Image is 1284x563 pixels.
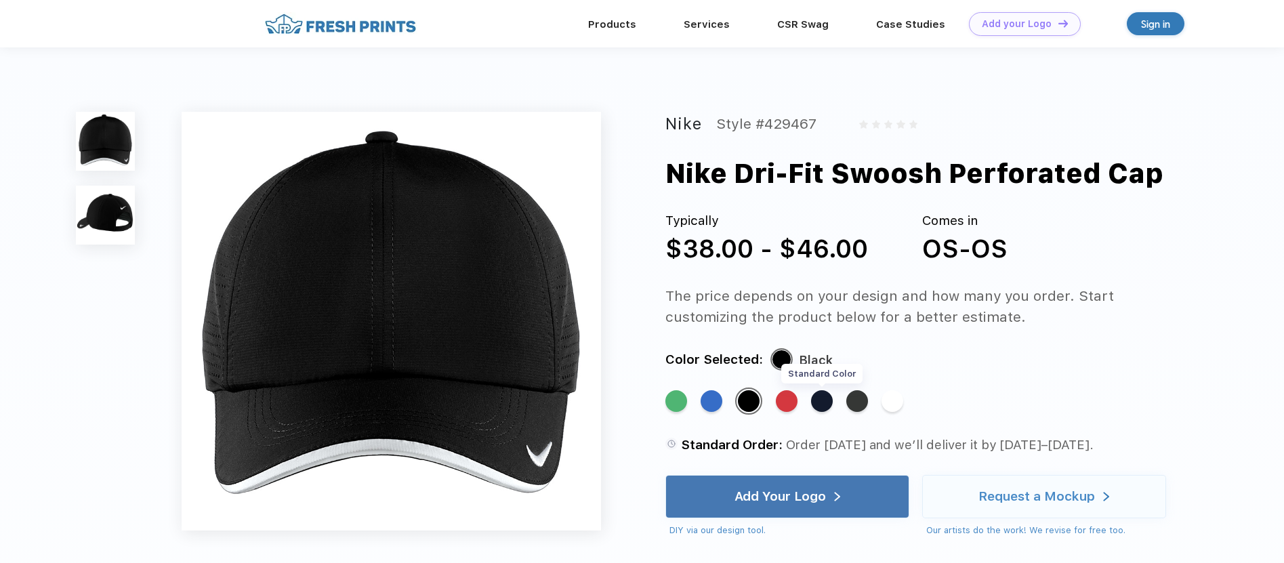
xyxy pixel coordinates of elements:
[665,211,868,231] div: Typically
[1058,20,1068,27] img: DT
[716,112,816,136] div: Style #429467
[834,492,840,502] img: white arrow
[665,112,703,136] div: Nike
[811,390,833,412] div: Navy
[665,438,678,450] img: standard order
[922,230,1008,268] div: OS-OS
[665,390,687,412] div: Lucky Green
[786,437,1094,453] span: Order [DATE] and we’ll deliver it by [DATE]–[DATE].
[1141,16,1170,32] div: Sign in
[982,18,1052,30] div: Add your Logo
[669,524,909,537] div: DIY via our design tool.
[1103,492,1109,502] img: white arrow
[882,390,903,412] div: White
[738,390,760,412] div: Black
[846,390,868,412] div: Anthracite
[799,350,833,371] div: Black
[872,120,880,128] img: gray_star.svg
[978,490,1095,503] div: Request a Mockup
[588,18,636,30] a: Products
[859,120,867,128] img: gray_star.svg
[909,120,917,128] img: gray_star.svg
[665,230,868,268] div: $38.00 - $46.00
[665,285,1192,328] div: The price depends on your design and how many you order. Start customizing the product below for ...
[681,437,783,453] span: Standard Order:
[884,120,892,128] img: gray_star.svg
[182,112,601,531] img: func=resize&h=640
[76,186,135,245] img: func=resize&h=100
[734,490,826,503] div: Add Your Logo
[926,524,1166,537] div: Our artists do the work! We revise for free too.
[665,350,763,371] div: Color Selected:
[76,112,135,171] img: func=resize&h=100
[1127,12,1184,35] a: Sign in
[896,120,905,128] img: gray_star.svg
[665,154,1163,194] div: Nike Dri-Fit Swoosh Perforated Cap
[922,211,1008,231] div: Comes in
[261,12,420,36] img: fo%20logo%202.webp
[776,390,798,412] div: University Red
[701,390,722,412] div: Blue Sapphire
